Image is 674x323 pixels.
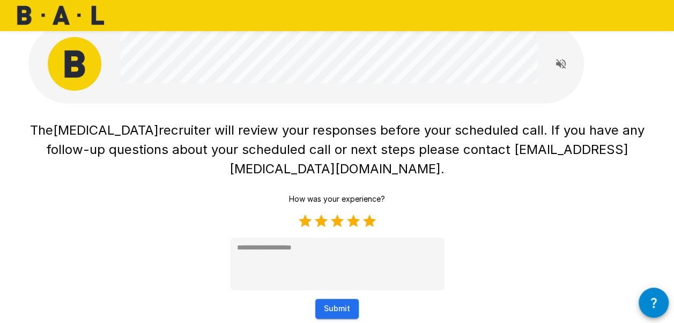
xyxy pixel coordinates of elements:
[289,194,385,204] p: How was your experience?
[550,53,572,75] button: Read questions aloud
[46,122,648,177] span: recruiter will review your responses before your scheduled call. If you have any follow-up questi...
[53,122,159,138] span: [MEDICAL_DATA]
[48,37,101,91] img: bal_avatar.png
[30,122,53,138] span: The
[315,299,359,319] button: Submit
